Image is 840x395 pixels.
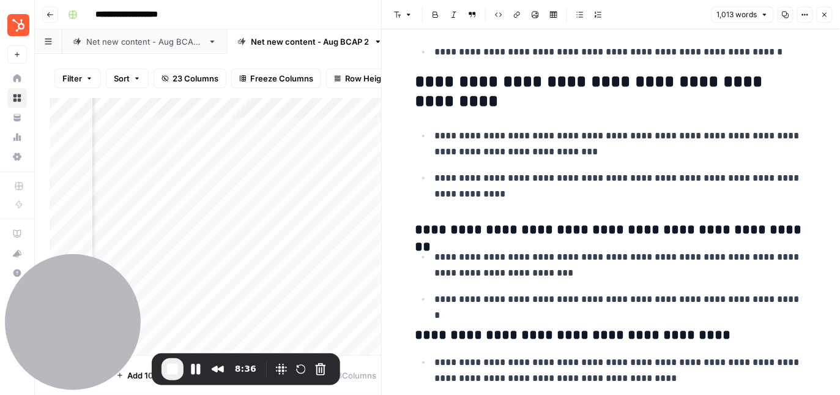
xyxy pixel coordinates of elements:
[7,88,27,108] a: Browse
[54,69,101,88] button: Filter
[7,147,27,167] a: Settings
[173,72,218,85] span: 23 Columns
[86,36,203,48] div: Net new content - Aug BCAP 1
[7,127,27,147] a: Usage
[7,10,27,40] button: Workspace: Blog Content Action Plan
[250,72,313,85] span: Freeze Columns
[326,69,397,88] button: Row Height
[7,244,27,263] button: What's new?
[712,7,774,23] button: 1,013 words
[7,224,27,244] a: AirOps Academy
[7,14,29,36] img: Blog Content Action Plan Logo
[109,366,184,385] button: Add 10 Rows
[231,69,321,88] button: Freeze Columns
[7,69,27,88] a: Home
[227,29,393,54] a: Net new content - Aug BCAP 2
[717,9,757,20] span: 1,013 words
[305,366,381,385] div: 14/23 Columns
[8,244,26,263] div: What's new?
[106,69,149,88] button: Sort
[62,72,82,85] span: Filter
[251,36,369,48] div: Net new content - Aug BCAP 2
[154,69,226,88] button: 23 Columns
[62,29,227,54] a: Net new content - Aug BCAP 1
[345,72,389,85] span: Row Height
[7,108,27,127] a: Your Data
[114,72,130,85] span: Sort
